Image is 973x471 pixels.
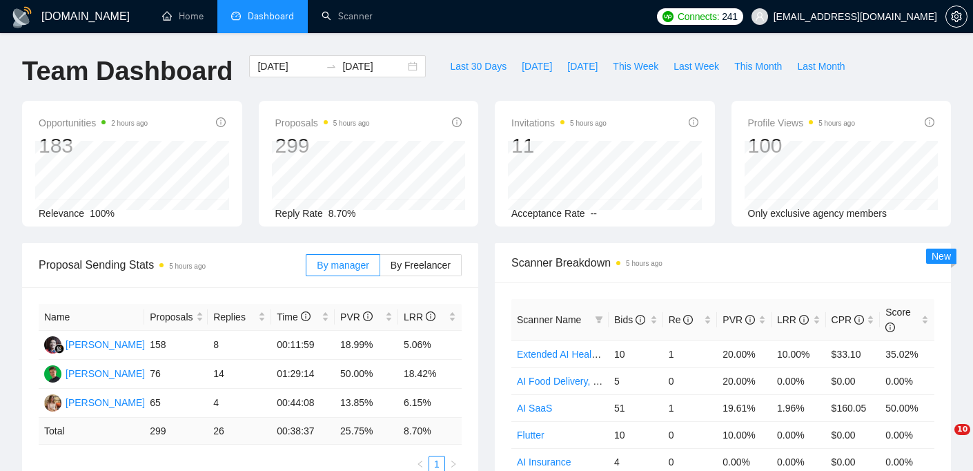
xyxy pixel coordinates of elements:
[954,424,970,435] span: 10
[335,360,398,389] td: 50.00%
[797,59,845,74] span: Last Month
[717,394,771,421] td: 19.61%
[717,340,771,367] td: 20.00%
[626,260,662,267] time: 5 hours ago
[44,367,145,378] a: MB[PERSON_NAME]
[44,336,61,354] img: SS
[66,337,145,352] div: [PERSON_NAME]
[511,115,607,131] span: Invitations
[208,418,271,445] td: 26
[39,208,84,219] span: Relevance
[570,119,607,127] time: 5 hours ago
[144,331,208,360] td: 158
[275,115,370,131] span: Proposals
[605,55,666,77] button: This Week
[208,389,271,418] td: 4
[609,340,663,367] td: 10
[301,311,311,321] span: info-circle
[271,360,335,389] td: 01:29:14
[449,460,458,468] span: right
[363,311,373,321] span: info-circle
[854,315,864,325] span: info-circle
[945,6,967,28] button: setting
[826,421,881,448] td: $0.00
[880,421,934,448] td: 0.00%
[885,323,895,332] span: info-circle
[326,61,337,72] span: swap-right
[39,418,144,445] td: Total
[799,315,809,325] span: info-circle
[144,389,208,418] td: 65
[511,133,607,159] div: 11
[328,208,356,219] span: 8.70%
[748,208,887,219] span: Only exclusive agency members
[213,309,255,325] span: Replies
[517,349,618,360] a: Extended AI Healthcare
[398,389,462,418] td: 6.15%
[517,456,571,468] a: AI Insurance
[231,11,241,21] span: dashboard
[511,254,934,271] span: Scanner Breakdown
[335,331,398,360] td: 18.99%
[111,119,148,127] time: 2 hours ago
[663,340,718,367] td: 1
[398,418,462,445] td: 8.70 %
[271,418,335,445] td: 00:38:37
[717,367,771,394] td: 20.00%
[208,360,271,389] td: 14
[885,307,911,333] span: Score
[416,460,424,468] span: left
[522,59,552,74] span: [DATE]
[277,311,310,323] span: Time
[771,340,826,367] td: 10.00%
[44,396,145,407] a: AV[PERSON_NAME]
[514,55,560,77] button: [DATE]
[689,117,698,127] span: info-circle
[150,309,193,325] span: Proposals
[771,394,826,421] td: 1.96%
[826,394,881,421] td: $160.05
[832,314,864,325] span: CPR
[44,365,61,383] img: MB
[44,394,61,412] img: AV
[818,119,855,127] time: 5 hours ago
[674,59,719,74] span: Last Week
[11,6,33,28] img: logo
[257,59,320,74] input: Start date
[326,61,337,72] span: to
[55,344,64,354] img: gigradar-bm.png
[789,55,852,77] button: Last Month
[90,208,115,219] span: 100%
[663,394,718,421] td: 1
[662,11,674,22] img: upwork-logo.png
[144,418,208,445] td: 299
[208,304,271,331] th: Replies
[609,367,663,394] td: 5
[398,331,462,360] td: 5.06%
[755,12,765,21] span: user
[567,59,598,74] span: [DATE]
[39,115,148,131] span: Opportunities
[727,55,789,77] button: This Month
[722,9,737,24] span: 241
[748,133,856,159] div: 100
[335,389,398,418] td: 13.85%
[162,10,204,22] a: homeHome
[614,314,645,325] span: Bids
[208,331,271,360] td: 8
[144,304,208,331] th: Proposals
[144,360,208,389] td: 76
[826,367,881,394] td: $0.00
[391,260,451,271] span: By Freelancer
[926,424,959,457] iframe: Intercom live chat
[777,314,809,325] span: LRR
[517,430,544,441] a: Flutter
[748,115,856,131] span: Profile Views
[517,314,581,325] span: Scanner Name
[340,311,373,323] span: PVR
[426,311,435,321] span: info-circle
[275,133,370,159] div: 299
[517,376,631,387] a: AI Food Delivery, Logistics
[216,117,226,127] span: info-circle
[717,421,771,448] td: 10.00%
